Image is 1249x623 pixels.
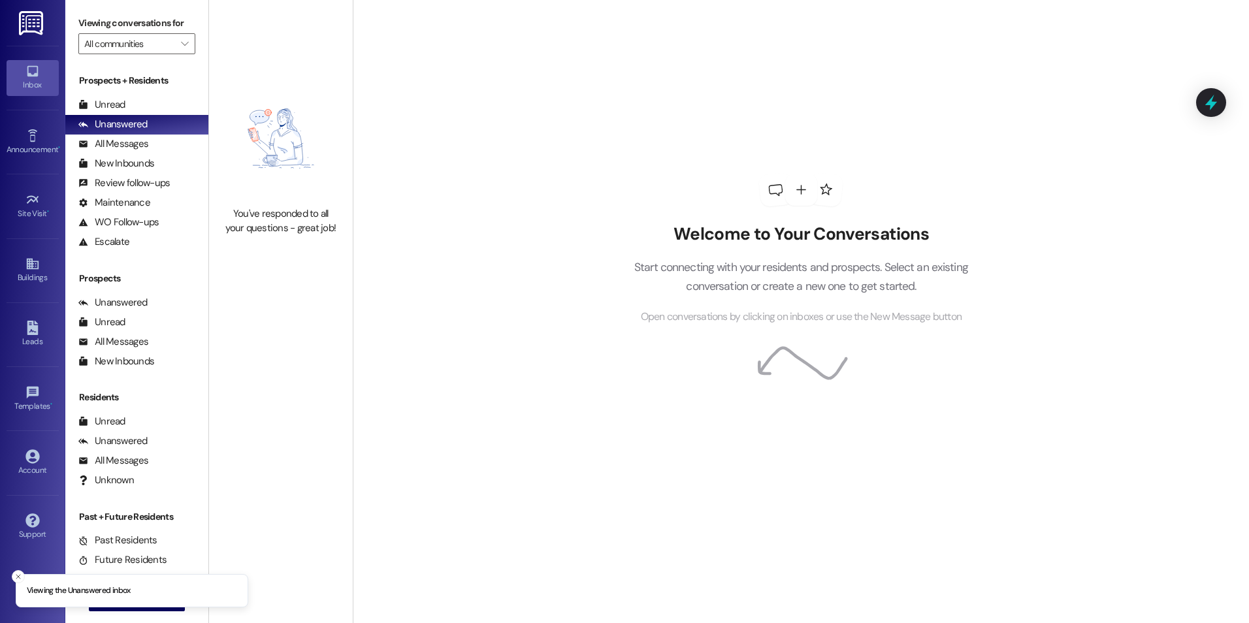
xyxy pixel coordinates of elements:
[65,272,208,285] div: Prospects
[614,224,988,245] h2: Welcome to Your Conversations
[50,400,52,409] span: •
[7,189,59,224] a: Site Visit •
[78,157,154,170] div: New Inbounds
[78,355,154,368] div: New Inbounds
[19,11,46,35] img: ResiDesk Logo
[78,473,134,487] div: Unknown
[223,207,338,235] div: You've responded to all your questions - great job!
[65,391,208,404] div: Residents
[7,509,59,545] a: Support
[641,309,962,325] span: Open conversations by clicking on inboxes or use the New Message button
[78,315,125,329] div: Unread
[78,534,157,547] div: Past Residents
[12,570,25,583] button: Close toast
[58,143,60,152] span: •
[78,454,148,468] div: All Messages
[7,445,59,481] a: Account
[7,381,59,417] a: Templates •
[65,510,208,524] div: Past + Future Residents
[78,553,167,567] div: Future Residents
[78,176,170,190] div: Review follow-ups
[181,39,188,49] i: 
[223,76,338,201] img: empty-state
[78,98,125,112] div: Unread
[27,585,131,597] p: Viewing the Unanswered inbox
[78,137,148,151] div: All Messages
[65,74,208,88] div: Prospects + Residents
[7,60,59,95] a: Inbox
[78,235,129,249] div: Escalate
[78,118,148,131] div: Unanswered
[47,207,49,216] span: •
[78,434,148,448] div: Unanswered
[78,296,148,310] div: Unanswered
[7,317,59,352] a: Leads
[7,253,59,288] a: Buildings
[78,13,195,33] label: Viewing conversations for
[78,415,125,428] div: Unread
[78,216,159,229] div: WO Follow-ups
[614,258,988,295] p: Start connecting with your residents and prospects. Select an existing conversation or create a n...
[78,335,148,349] div: All Messages
[84,33,174,54] input: All communities
[78,196,150,210] div: Maintenance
